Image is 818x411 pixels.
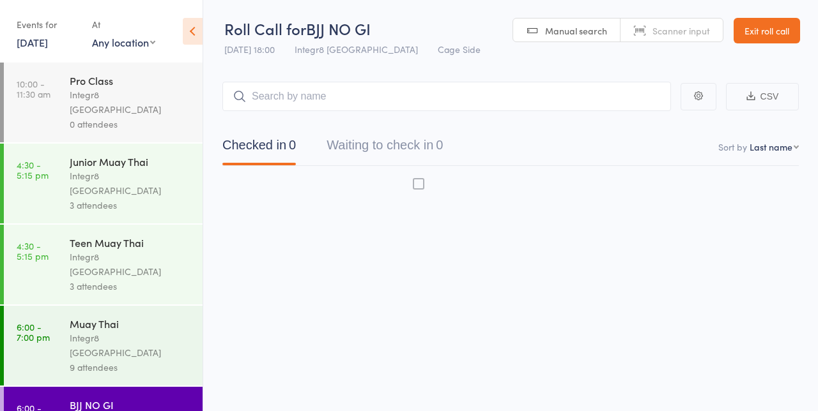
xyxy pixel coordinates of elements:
[222,82,671,111] input: Search by name
[17,35,48,49] a: [DATE]
[70,198,192,213] div: 3 attendees
[438,43,481,56] span: Cage Side
[4,225,203,304] a: 4:30 -5:15 pmTeen Muay ThaiIntegr8 [GEOGRAPHIC_DATA]3 attendees
[4,144,203,223] a: 4:30 -5:15 pmJunior Muay ThaiIntegr8 [GEOGRAPHIC_DATA]3 attendees
[289,138,296,152] div: 0
[436,138,443,152] div: 0
[17,160,49,180] time: 4:30 - 5:15 pm
[718,140,747,153] label: Sort by
[70,73,192,87] div: Pro Class
[70,250,192,279] div: Integr8 [GEOGRAPHIC_DATA]
[306,18,371,39] span: BJJ NO GI
[327,131,443,165] button: Waiting to check in0
[224,18,306,39] span: Roll Call for
[17,14,79,35] div: Events for
[726,83,799,110] button: CSV
[70,168,192,198] div: Integr8 [GEOGRAPHIC_DATA]
[652,24,710,37] span: Scanner input
[92,35,155,49] div: Any location
[92,14,155,35] div: At
[295,43,418,56] span: Integr8 [GEOGRAPHIC_DATA]
[70,331,192,360] div: Integr8 [GEOGRAPHIC_DATA]
[70,87,192,117] div: Integr8 [GEOGRAPHIC_DATA]
[70,360,192,375] div: 9 attendees
[70,317,192,331] div: Muay Thai
[224,43,275,56] span: [DATE] 18:00
[750,140,792,153] div: Last name
[4,63,203,142] a: 10:00 -11:30 amPro ClassIntegr8 [GEOGRAPHIC_DATA]0 attendees
[70,154,192,168] div: Junior Muay Thai
[545,24,607,37] span: Manual search
[70,279,192,294] div: 3 attendees
[70,235,192,250] div: Teen Muay Thai
[222,131,296,165] button: Checked in0
[17,78,50,99] time: 10:00 - 11:30 am
[17,322,50,342] time: 6:00 - 7:00 pm
[70,117,192,131] div: 0 attendees
[4,306,203,385] a: 6:00 -7:00 pmMuay ThaiIntegr8 [GEOGRAPHIC_DATA]9 attendees
[734,18,800,43] a: Exit roll call
[17,241,49,261] time: 4:30 - 5:15 pm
